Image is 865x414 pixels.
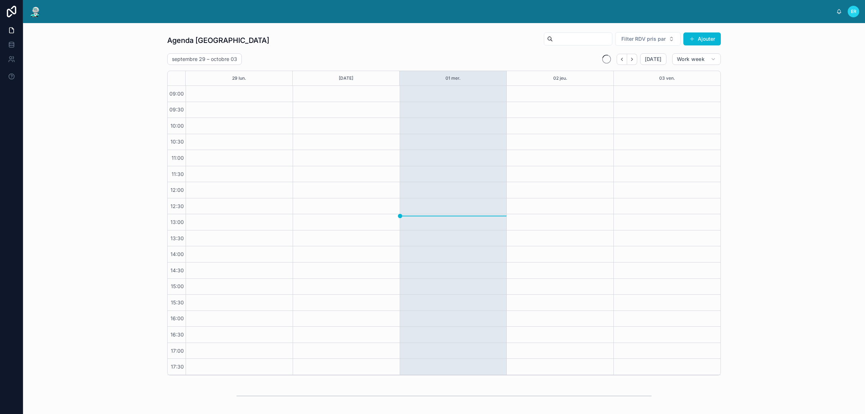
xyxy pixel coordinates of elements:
span: 14:30 [169,267,186,273]
button: 01 mer. [445,71,461,85]
button: 03 ven. [659,71,675,85]
h1: Agenda [GEOGRAPHIC_DATA] [167,35,269,45]
span: 12:00 [169,187,186,193]
span: Filter RDV pris par [621,35,666,43]
button: Back [617,54,627,65]
span: 17:00 [169,348,186,354]
span: Work week [677,56,705,62]
span: 09:30 [168,106,186,113]
button: Next [627,54,637,65]
span: 14:00 [169,251,186,257]
span: 12:30 [169,203,186,209]
span: 11:30 [170,171,186,177]
span: 16:00 [169,315,186,321]
span: [DATE] [645,56,662,62]
span: 17:30 [169,364,186,370]
span: 10:30 [169,138,186,145]
button: Work week [672,53,721,65]
span: 13:00 [169,219,186,225]
button: 02 jeu. [553,71,567,85]
span: 11:00 [170,155,186,161]
button: Select Button [615,32,680,46]
span: 10:00 [169,123,186,129]
button: Ajouter [683,32,721,45]
span: 15:30 [169,299,186,305]
button: [DATE] [640,53,666,65]
button: 29 lun. [232,71,246,85]
span: 16:30 [169,331,186,338]
img: App logo [29,6,42,17]
span: ER [851,9,856,14]
div: scrollable content [48,10,836,13]
span: 09:00 [168,91,186,97]
h2: septembre 29 – octobre 03 [172,56,237,63]
span: 15:00 [169,283,186,289]
button: [DATE] [339,71,353,85]
span: 13:30 [169,235,186,241]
